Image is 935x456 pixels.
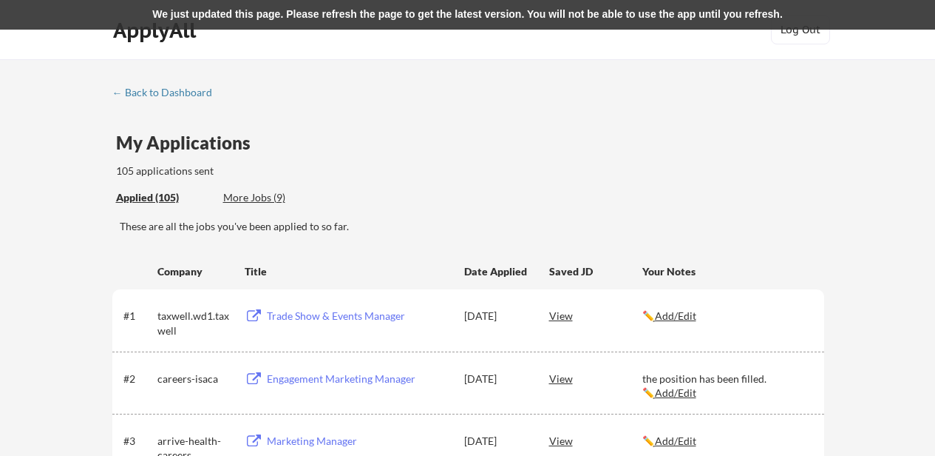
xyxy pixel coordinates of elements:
button: Log Out [771,15,830,44]
div: My Applications [116,134,262,152]
div: Date Applied [464,264,529,279]
div: These are all the jobs you've been applied to so far. [120,219,824,234]
div: View [549,302,642,329]
div: Saved JD [549,258,642,284]
div: careers-isaca [157,372,231,386]
div: Your Notes [642,264,811,279]
div: Marketing Manager [267,434,450,449]
a: ← Back to Dashboard [112,87,223,101]
u: Add/Edit [655,435,696,447]
div: These are all the jobs you've been applied to so far. [116,190,212,206]
div: View [549,427,642,454]
div: [DATE] [464,372,529,386]
div: Applied (105) [116,190,212,205]
div: taxwell.wd1.taxwell [157,309,231,338]
div: ✏️ [642,434,811,449]
div: More Jobs (9) [223,190,332,205]
u: Add/Edit [655,309,696,322]
div: ApplyAll [113,18,200,43]
div: View [549,365,642,392]
div: the position has been filled. ✏️ [642,372,811,400]
div: #2 [123,372,152,386]
div: These are job applications we think you'd be a good fit for, but couldn't apply you to automatica... [223,190,332,206]
div: Trade Show & Events Manager [267,309,450,323]
div: #3 [123,434,152,449]
div: Title [245,264,450,279]
div: #1 [123,309,152,323]
div: Engagement Marketing Manager [267,372,450,386]
div: [DATE] [464,434,529,449]
div: ← Back to Dashboard [112,87,223,98]
div: ✏️ [642,309,811,323]
div: [DATE] [464,309,529,323]
div: 105 applications sent [116,164,402,178]
u: Add/Edit [655,386,696,399]
div: Company [157,264,231,279]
